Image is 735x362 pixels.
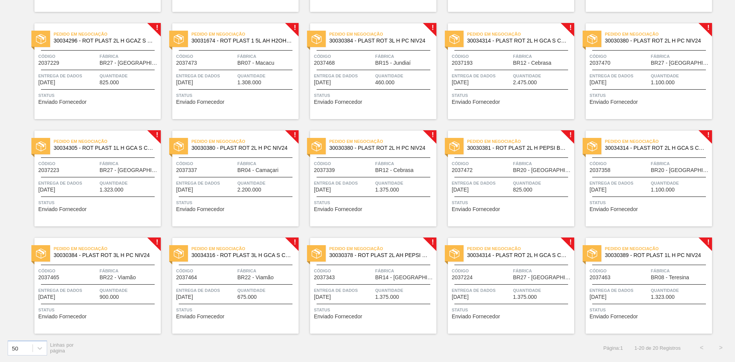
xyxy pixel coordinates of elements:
font: 1.100.000 [651,79,675,85]
span: 06/11/2025 [590,187,606,193]
span: 2037223 [38,167,59,173]
span: Pedido em Negociação [329,30,436,38]
span: 30030380 - PLAST ROT 2L H PC NIV24 [329,145,430,151]
font: Código [452,161,469,166]
span: 2037339 [314,167,335,173]
span: 1.323.000 [100,187,123,193]
font: Enviado Fornecedor [176,206,224,212]
span: 825.000 [100,80,119,85]
span: Entrega de dados [176,72,235,80]
span: Quantidade [651,72,710,80]
span: Código [590,52,649,60]
font: Entrega de dados [314,181,358,185]
span: 30030384 - PLAST ROT 3L H PC NIV24 [329,38,430,44]
font: 2037473 [176,60,197,66]
font: Quantidade [375,74,403,78]
font: Código [38,54,56,59]
span: Status [590,199,710,206]
font: [DATE] [176,187,193,193]
font: Fábrica [375,54,394,59]
font: [DATE] [590,79,606,85]
font: BR20 - [GEOGRAPHIC_DATA] [651,167,725,173]
span: Fábrica [100,52,159,60]
font: Fábrica [513,161,532,166]
span: Quantidade [513,72,572,80]
font: 2037468 [314,60,335,66]
img: status [36,34,46,44]
span: Status [452,92,572,99]
a: !statusPedido em Negociação30030384 - PLAST ROT 3L H PC NIV24Código2037465FábricaBR22 - ViamãoEnt... [23,238,161,334]
img: status [174,34,184,44]
span: 30031674 - ROT PLAST 1 5L AH H2OH LIMÃO IN211 [191,38,292,44]
font: Pedido em Negociação [605,32,659,36]
img: status [36,141,46,151]
font: Código [314,161,331,166]
font: Fábrica [513,54,532,59]
span: Código [590,267,649,275]
span: Entrega de dados [38,179,98,187]
span: Quantidade [100,179,159,187]
font: Fábrica [651,161,670,166]
font: Pedido em Negociação [191,246,245,251]
a: !statusPedido em Negociação30030378 - ROT PLAST 2L AH PEPSI BLACK NIV24Código2037343FábricaBR14 -... [299,238,436,334]
font: [DATE] [38,187,55,193]
img: status [449,141,459,151]
span: 30034314 - PLAST ROT 2L H GCA S CL NIV25 [467,38,568,44]
span: Código [452,160,511,167]
font: 30034314 - PLAST ROT 2L H GCA S CL NIV25 [467,38,580,44]
span: Enviado Fornecedor [452,99,500,105]
img: status [174,141,184,151]
font: Quantidade [237,181,265,185]
span: Pedido em Negociação [467,245,574,252]
font: 30030380 - PLAST ROT 2L H PC NIV24 [605,38,701,44]
font: 825.000 [513,187,532,193]
font: Código [590,54,607,59]
span: Status [38,92,159,99]
font: BR07 - Macacu [237,60,274,66]
font: Enviado Fornecedor [314,206,362,212]
span: 460.000 [375,80,395,85]
a: !statusPedido em Negociação30030381 - ROT PLAST 2L H PEPSI BLACK NIV24Código2037472FábricaBR20 - ... [436,131,574,226]
font: 30030378 - ROT PLAST 2L AH PEPSI BLACK NIV24 [329,252,456,258]
a: !statusPedido em Negociação30030380 - PLAST ROT 2L H PC NIV24Código2037337FábricaBR04 - CamaçariE... [161,131,299,226]
font: Pedido em Negociação [191,139,245,144]
span: Entrega de dados [590,179,649,187]
font: Código [452,54,469,59]
font: Fábrica [651,54,670,59]
font: Código [590,161,607,166]
font: 30030389 - ROT PLAST 1L H PC NIV24 [605,252,701,258]
span: Quantidade [237,179,297,187]
font: Entrega de dados [314,74,358,78]
font: Pedido em Negociação [54,246,108,251]
span: BR12 - Cebrasa [375,167,413,173]
font: BR12 - Cebrasa [513,60,551,66]
a: !statusPedido em Negociação30030380 - PLAST ROT 2L H PC NIV24Código2037470FábricaBR27 - [GEOGRAPH... [574,23,712,119]
span: 04/11/2025 [38,187,55,193]
span: Status [314,92,434,99]
span: Status [590,92,710,99]
span: 30034314 - PLAST ROT 2L H GCA S CL NIV25 [467,252,568,258]
a: !statusPedido em Negociação30031674 - ROT PLAST 1 5L AH H2OH LIMÃO IN211Código2037473FábricaBR07 ... [161,23,299,119]
font: Enviado Fornecedor [452,206,500,212]
font: 460.000 [375,79,395,85]
font: Pedido em Negociação [54,32,108,36]
font: 30034316 - ROT PLAST 3L H GCA S CL NIV25 [191,252,305,258]
span: Status [176,199,297,206]
font: Entrega de dados [38,74,82,78]
span: Entrega de dados [314,179,373,187]
font: Quantidade [651,74,679,78]
font: Entrega de dados [590,181,634,185]
font: Pedido em Negociação [329,246,383,251]
span: Fábrica [237,52,297,60]
font: Status [176,200,192,205]
span: Pedido em Negociação [605,245,712,252]
span: 30030378 - ROT PLAST 2L AH PEPSI BLACK NIV24 [329,252,430,258]
font: 1.375.000 [375,187,399,193]
font: 1.308.000 [237,79,261,85]
span: 06/11/2025 [176,187,193,193]
span: Fábrica [100,267,159,275]
font: Quantidade [513,181,541,185]
span: BR27 - Nova Minas [651,60,710,66]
